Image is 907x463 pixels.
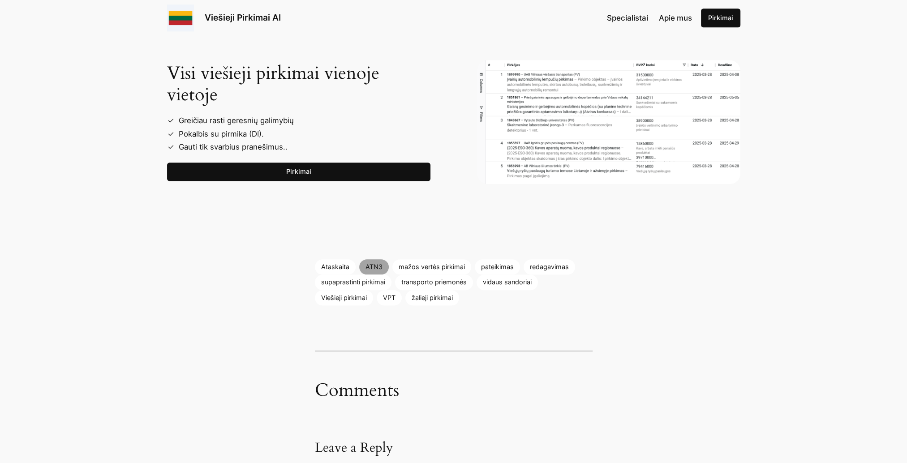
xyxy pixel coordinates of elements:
[377,290,402,305] a: VPT
[205,12,281,23] a: Viešieji Pirkimai AI
[524,259,575,274] a: redagavimas
[701,9,740,27] a: Pirkimai
[315,440,593,456] h3: Leave a Reply
[315,274,391,290] a: supaprastinti pirkimai
[659,13,692,22] span: Apie mus
[607,12,648,24] a: Specialistai
[607,13,648,22] span: Specialistai
[315,259,356,274] a: Ataskaita
[174,141,430,154] li: Gauti tik svarbius pranešimus..
[475,259,520,274] a: pateikimas
[167,163,430,181] a: Pirkimai
[315,380,593,401] h2: Comments
[477,274,538,290] a: vidaus sandoriai
[405,290,459,305] a: žalieji pirkimai
[174,114,430,127] li: Greičiau rasti geresnių galimybių
[315,290,373,305] a: Viešieji pirkimai
[659,12,692,24] a: Apie mus
[395,274,473,290] a: transporto priemonės
[167,63,430,106] h2: Visi viešieji pirkimai vienoje vietoje
[174,128,430,141] li: Pokalbis su pirmika (DI).
[167,4,194,31] img: Viešieji pirkimai logo
[359,259,389,274] a: ATN3
[607,12,692,24] nav: Navigation
[392,259,471,274] a: mažos vertės pirkimai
